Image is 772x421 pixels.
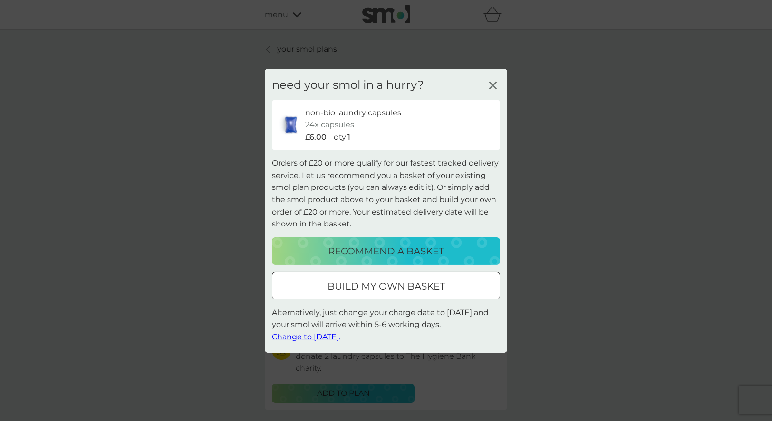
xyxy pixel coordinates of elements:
[347,131,350,143] p: 1
[272,332,340,341] span: Change to [DATE].
[272,331,340,343] button: Change to [DATE].
[334,131,346,143] p: qty
[305,119,354,131] p: 24x capsules
[328,243,444,259] p: recommend a basket
[328,279,445,294] p: build my own basket
[272,307,500,343] p: Alternatively, just change your charge date to [DATE] and your smol will arrive within 5-6 workin...
[272,157,500,230] p: Orders of £20 or more qualify for our fastest tracked delivery service. Let us recommend you a ba...
[305,106,401,119] p: non-bio laundry capsules
[305,131,327,143] p: £6.00
[272,272,500,299] button: build my own basket
[272,237,500,265] button: recommend a basket
[272,78,424,92] h3: need your smol in a hurry?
